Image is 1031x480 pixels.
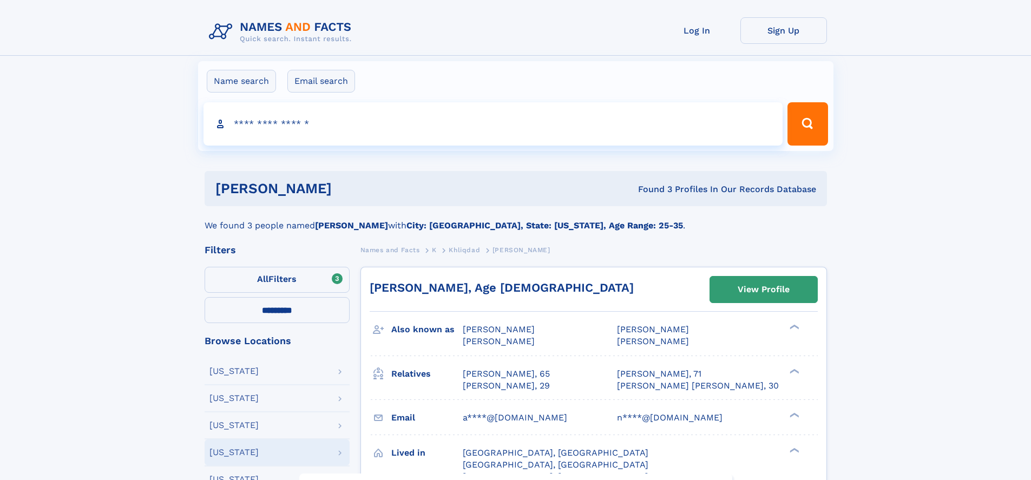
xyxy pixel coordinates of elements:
[205,245,350,255] div: Filters
[203,102,783,146] input: search input
[463,448,648,458] span: [GEOGRAPHIC_DATA], [GEOGRAPHIC_DATA]
[787,411,800,418] div: ❯
[738,277,790,302] div: View Profile
[654,17,740,44] a: Log In
[205,267,350,293] label: Filters
[787,367,800,374] div: ❯
[391,444,463,462] h3: Lived in
[209,448,259,457] div: [US_STATE]
[492,246,550,254] span: [PERSON_NAME]
[787,324,800,331] div: ❯
[406,220,683,231] b: City: [GEOGRAPHIC_DATA], State: [US_STATE], Age Range: 25-35
[485,183,816,195] div: Found 3 Profiles In Our Records Database
[391,365,463,383] h3: Relatives
[209,421,259,430] div: [US_STATE]
[432,246,437,254] span: K
[370,281,634,294] a: [PERSON_NAME], Age [DEMOGRAPHIC_DATA]
[209,367,259,376] div: [US_STATE]
[391,409,463,427] h3: Email
[617,336,689,346] span: [PERSON_NAME]
[463,459,648,470] span: [GEOGRAPHIC_DATA], [GEOGRAPHIC_DATA]
[463,380,550,392] a: [PERSON_NAME], 29
[787,446,800,453] div: ❯
[432,243,437,257] a: K
[449,243,480,257] a: Khliqdad
[215,182,485,195] h1: [PERSON_NAME]
[617,324,689,334] span: [PERSON_NAME]
[463,368,550,380] a: [PERSON_NAME], 65
[207,70,276,93] label: Name search
[449,246,480,254] span: Khliqdad
[205,206,827,232] div: We found 3 people named with .
[315,220,388,231] b: [PERSON_NAME]
[257,274,268,284] span: All
[205,336,350,346] div: Browse Locations
[463,336,535,346] span: [PERSON_NAME]
[391,320,463,339] h3: Also known as
[287,70,355,93] label: Email search
[740,17,827,44] a: Sign Up
[787,102,828,146] button: Search Button
[209,394,259,403] div: [US_STATE]
[360,243,420,257] a: Names and Facts
[710,277,817,303] a: View Profile
[205,17,360,47] img: Logo Names and Facts
[617,380,779,392] a: [PERSON_NAME] [PERSON_NAME], 30
[463,324,535,334] span: [PERSON_NAME]
[617,368,701,380] a: [PERSON_NAME], 71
